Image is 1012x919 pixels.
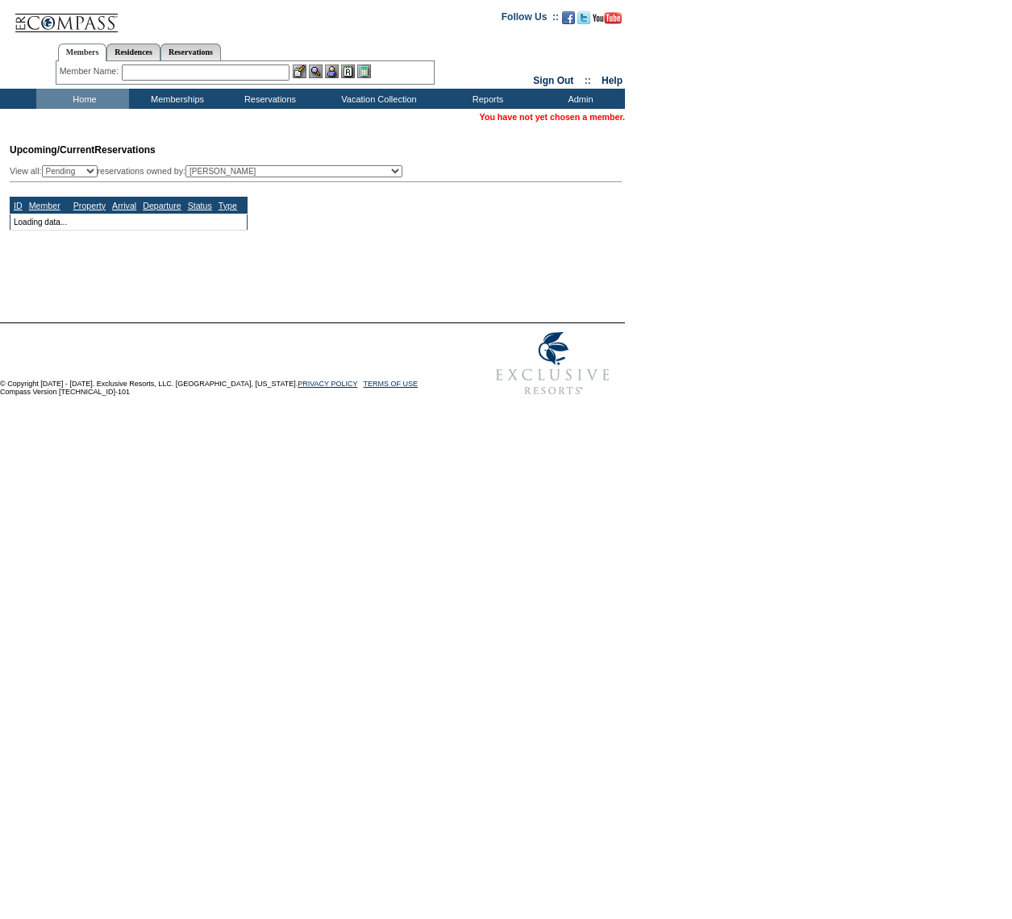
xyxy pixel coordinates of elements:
img: View [309,64,323,78]
img: Impersonate [325,64,339,78]
img: b_calculator.gif [357,64,371,78]
a: Help [602,75,623,86]
img: Reservations [341,64,355,78]
td: Follow Us :: [502,10,559,29]
img: Exclusive Resorts [481,323,625,404]
span: Reservations [10,144,156,156]
a: Type [219,201,237,210]
img: b_edit.gif [293,64,306,78]
a: Become our fan on Facebook [562,16,575,26]
a: Arrival [112,201,136,210]
span: :: [585,75,591,86]
a: Status [188,201,212,210]
a: PRIVACY POLICY [298,380,357,388]
span: You have not yet chosen a member. [480,112,625,122]
a: Member [29,201,60,210]
td: Reports [439,89,532,109]
a: Follow us on Twitter [577,16,590,26]
img: Become our fan on Facebook [562,11,575,24]
a: TERMS OF USE [364,380,419,388]
td: Admin [532,89,625,109]
a: Subscribe to our YouTube Channel [593,16,622,26]
a: Property [73,201,106,210]
a: Residences [106,44,160,60]
a: ID [14,201,23,210]
a: Members [58,44,107,61]
td: Reservations [222,89,314,109]
td: Loading data... [10,214,248,230]
a: Reservations [160,44,221,60]
td: Memberships [129,89,222,109]
div: Member Name: [60,64,122,78]
td: Home [36,89,129,109]
div: View all: reservations owned by: [10,165,410,177]
img: Follow us on Twitter [577,11,590,24]
span: Upcoming/Current [10,144,94,156]
a: Sign Out [533,75,573,86]
img: Subscribe to our YouTube Channel [593,12,622,24]
td: Vacation Collection [314,89,439,109]
a: Departure [143,201,181,210]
